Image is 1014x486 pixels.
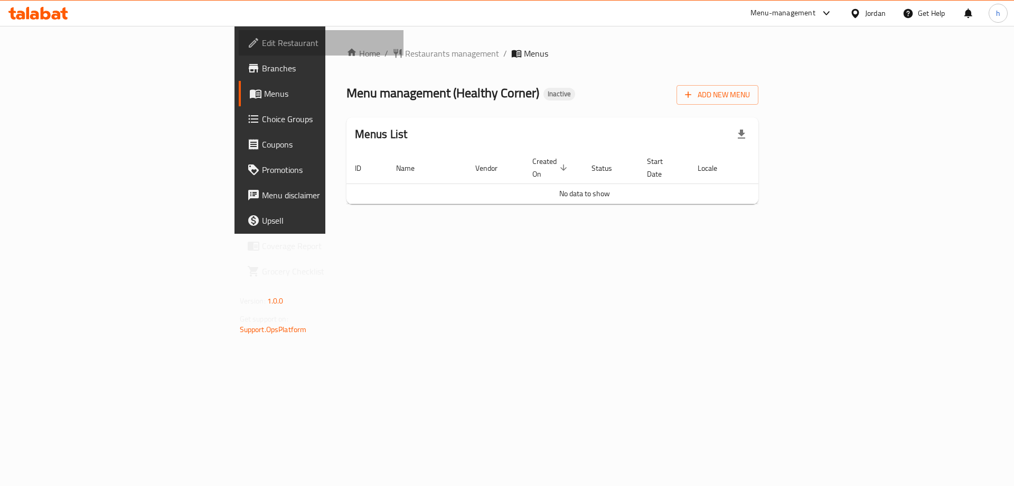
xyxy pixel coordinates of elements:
span: 1.0.0 [267,294,284,308]
a: Restaurants management [392,47,499,60]
span: Status [591,162,626,175]
li: / [503,47,507,60]
table: enhanced table [346,152,823,204]
a: Upsell [239,208,404,233]
span: Coverage Report [262,240,396,252]
span: No data to show [559,187,610,200]
span: Name [396,162,428,175]
div: Menu-management [750,7,815,20]
span: Inactive [543,89,575,98]
div: Jordan [865,7,886,19]
a: Grocery Checklist [239,259,404,284]
span: Get support on: [240,312,288,326]
span: Created On [532,155,570,180]
a: Coupons [239,132,404,157]
span: Version: [240,294,266,308]
span: Choice Groups [262,113,396,125]
span: Restaurants management [405,47,499,60]
a: Promotions [239,157,404,182]
a: Edit Restaurant [239,30,404,56]
span: Add New Menu [685,88,750,102]
span: h [996,7,1000,19]
span: Edit Restaurant [262,36,396,49]
span: Grocery Checklist [262,265,396,278]
h2: Menus List [355,126,408,142]
span: ID [355,162,375,175]
button: Add New Menu [677,85,758,105]
span: Locale [698,162,731,175]
div: Inactive [543,88,575,100]
a: Menu disclaimer [239,182,404,208]
span: Vendor [475,162,511,175]
span: Coupons [262,138,396,151]
a: Coverage Report [239,233,404,259]
span: Menus [264,87,396,100]
a: Menus [239,81,404,106]
nav: breadcrumb [346,47,759,60]
span: Menu disclaimer [262,189,396,201]
span: Upsell [262,214,396,227]
div: Export file [729,122,754,147]
span: Menu management ( Healthy Corner ) [346,81,539,105]
span: Start Date [647,155,677,180]
span: Promotions [262,163,396,176]
span: Branches [262,62,396,75]
a: Support.OpsPlatform [240,323,307,336]
th: Actions [744,152,823,184]
a: Branches [239,56,404,81]
span: Menus [524,47,548,60]
a: Choice Groups [239,106,404,132]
